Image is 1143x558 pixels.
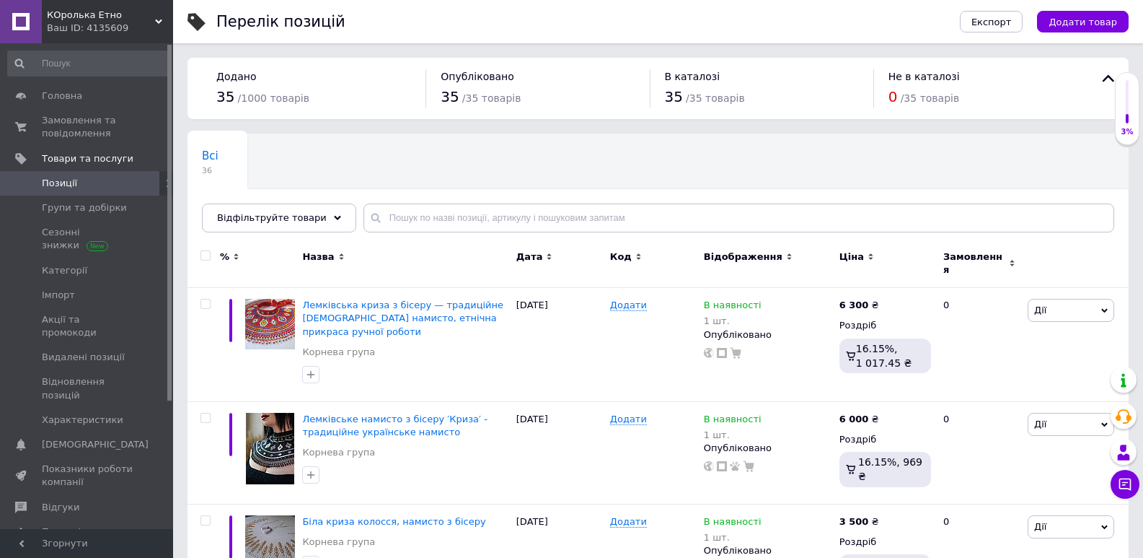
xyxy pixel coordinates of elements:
[665,71,720,82] span: В каталозі
[202,165,219,176] span: 36
[42,501,79,514] span: Відгуки
[901,92,960,104] span: / 35 товарів
[1111,470,1139,499] button: Чат з покупцем
[302,346,375,359] a: Корнева група
[839,515,879,528] div: ₴
[216,88,234,105] span: 35
[42,375,133,401] span: Відновлення позицій
[216,71,256,82] span: Додано
[704,414,762,429] span: В наявності
[238,92,309,104] span: / 1000 товарів
[441,71,514,82] span: Опубліковано
[839,536,931,549] div: Роздріб
[856,343,912,369] span: 16.15%, 1 017.45 ₴
[302,536,375,549] a: Корнева група
[42,526,81,539] span: Покупці
[1034,521,1046,532] span: Дії
[245,299,295,349] img: Лемковская крыза из бисера — традиционное украинское ожерелье, этническое украшение ручной работы
[888,88,898,105] span: 0
[704,544,832,557] div: Опубліковано
[1037,11,1129,32] button: Додати товар
[1034,305,1046,315] span: Дії
[42,351,125,364] span: Видалені позиції
[704,315,762,326] div: 1 шт.
[839,413,879,426] div: ₴
[302,446,375,459] a: Корнева група
[1034,419,1046,430] span: Дії
[42,414,123,427] span: Характеристики
[704,300,762,315] span: В наявності
[217,212,327,223] span: Відфільтруйте товари
[42,463,133,489] span: Показники роботи компанії
[42,152,133,165] span: Товари та послуги
[202,149,219,162] span: Всі
[42,264,87,277] span: Категорії
[1049,17,1117,27] span: Додати товар
[839,516,869,527] b: 3 500
[441,88,459,105] span: 35
[704,430,762,440] div: 1 шт.
[513,401,606,504] div: [DATE]
[302,250,334,263] span: Назва
[42,289,75,302] span: Імпорт
[704,516,762,531] span: В наявності
[610,300,647,311] span: Додати
[839,300,869,310] b: 6 300
[704,442,832,455] div: Опубліковано
[665,88,683,105] span: 35
[610,250,632,263] span: Код
[47,22,173,35] div: Ваш ID: 4135609
[610,414,647,425] span: Додати
[704,328,832,341] div: Опубліковано
[42,114,133,140] span: Замовлення та повідомлення
[839,433,931,446] div: Роздріб
[47,9,155,22] span: КОролька Етно
[462,92,521,104] span: / 35 товарів
[610,516,647,528] span: Додати
[704,532,762,543] div: 1 шт.
[220,250,229,263] span: %
[302,300,503,336] a: Лемківська криза з бісеру — традиційне [DEMOGRAPHIC_DATA] намисто, етнічна прикраса ручної роботи
[839,319,931,332] div: Роздріб
[858,456,922,482] span: 16.15%, 969 ₴
[513,288,606,402] div: [DATE]
[246,413,294,484] img: Лемковское ожерелье из бисера Крыза традиционные украинские украшение
[839,414,869,424] b: 6 000
[42,313,133,339] span: Акції та промокоди
[839,299,879,312] div: ₴
[971,17,1012,27] span: Експорт
[960,11,1023,32] button: Експорт
[42,177,77,190] span: Позиції
[216,14,345,30] div: Перелік позицій
[704,250,782,263] span: Відображення
[363,204,1114,232] input: Пошук по назві позиції, артикулу і пошуковим запитам
[42,226,133,252] span: Сезонні знижки
[302,414,487,437] a: Лемківське намисто з бісеру ′Криза′ - традиційне українське намисто
[935,288,1024,402] div: 0
[42,438,149,451] span: [DEMOGRAPHIC_DATA]
[7,51,170,77] input: Пошук
[839,250,864,263] span: Ціна
[935,401,1024,504] div: 0
[888,71,960,82] span: Не в каталозі
[302,516,485,527] a: Біла криза колосся, намисто з бісеру
[42,90,82,103] span: Головна
[42,201,127,214] span: Групи та добірки
[516,250,543,263] span: Дата
[943,250,1005,276] span: Замовлення
[1116,127,1139,137] div: 3%
[686,92,745,104] span: / 35 товарів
